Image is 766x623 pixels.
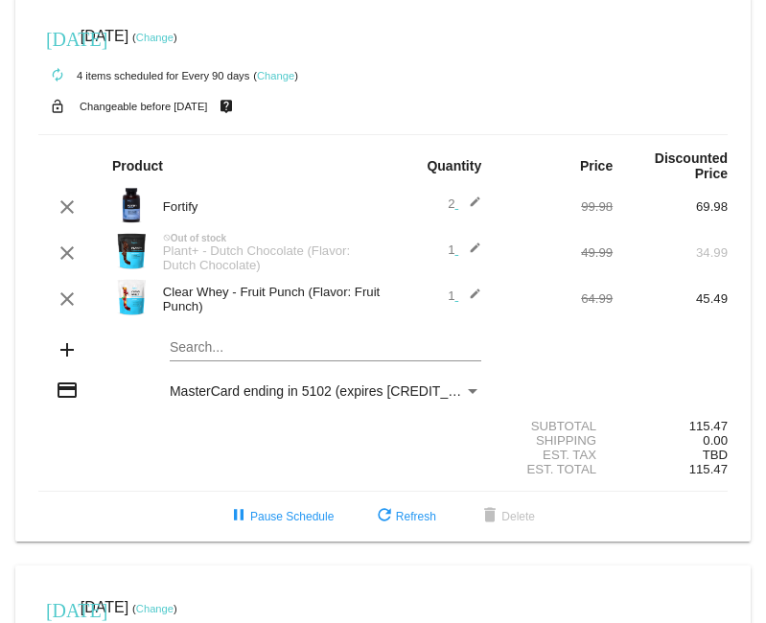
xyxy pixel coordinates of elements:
[153,233,383,243] div: Out of stock
[46,597,69,620] mat-icon: [DATE]
[373,510,436,523] span: Refresh
[613,291,728,306] div: 45.49
[478,505,501,528] mat-icon: delete
[458,288,481,311] mat-icon: edit
[38,70,249,81] small: 4 items scheduled for Every 90 days
[498,448,613,462] div: Est. Tax
[613,419,728,433] div: 115.47
[613,245,728,260] div: 34.99
[170,383,536,399] span: MasterCard ending in 5102 (expires [CREDIT_CARD_DATA])
[46,26,69,49] mat-icon: [DATE]
[56,242,79,265] mat-icon: clear
[170,383,481,399] mat-select: Payment Method
[373,505,396,528] mat-icon: refresh
[463,499,550,534] button: Delete
[498,433,613,448] div: Shipping
[498,245,613,260] div: 49.99
[163,234,171,242] mat-icon: not_interested
[136,603,174,614] a: Change
[56,196,79,219] mat-icon: clear
[46,94,69,119] mat-icon: lock_open
[498,419,613,433] div: Subtotal
[498,462,613,476] div: Est. Total
[153,285,383,313] div: Clear Whey - Fruit Punch (Flavor: Fruit Punch)
[170,340,481,356] input: Search...
[458,196,481,219] mat-icon: edit
[227,505,250,528] mat-icon: pause
[153,243,383,272] div: Plant+ - Dutch Chocolate (Flavor: Dutch Chocolate)
[703,433,728,448] span: 0.00
[689,462,728,476] span: 115.47
[448,242,481,257] span: 1
[458,242,481,265] mat-icon: edit
[215,94,238,119] mat-icon: live_help
[478,510,535,523] span: Delete
[703,448,728,462] span: TBD
[613,199,728,214] div: 69.98
[212,499,349,534] button: Pause Schedule
[136,32,174,43] a: Change
[498,199,613,214] div: 99.98
[358,499,452,534] button: Refresh
[112,186,151,224] img: Image-1-Carousel-Fortify-Transp.png
[80,101,208,112] small: Changeable before [DATE]
[56,288,79,311] mat-icon: clear
[227,510,334,523] span: Pause Schedule
[112,158,163,173] strong: Product
[46,64,69,87] mat-icon: autorenew
[498,291,613,306] div: 64.99
[253,70,298,81] small: ( )
[580,158,613,173] strong: Price
[257,70,294,81] a: Change
[132,32,177,43] small: ( )
[448,288,481,303] span: 1
[153,199,383,214] div: Fortify
[132,603,177,614] small: ( )
[655,150,728,181] strong: Discounted Price
[56,379,79,402] mat-icon: credit_card
[448,196,481,211] span: 2
[112,232,151,270] img: Image-1-Carousel-Plant-Chocolate-no-badge-Transp.png
[56,338,79,361] mat-icon: add
[112,278,151,316] img: Image-1-Carousel-Clear-Whey-Fruit-Punch.png
[427,158,481,173] strong: Quantity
